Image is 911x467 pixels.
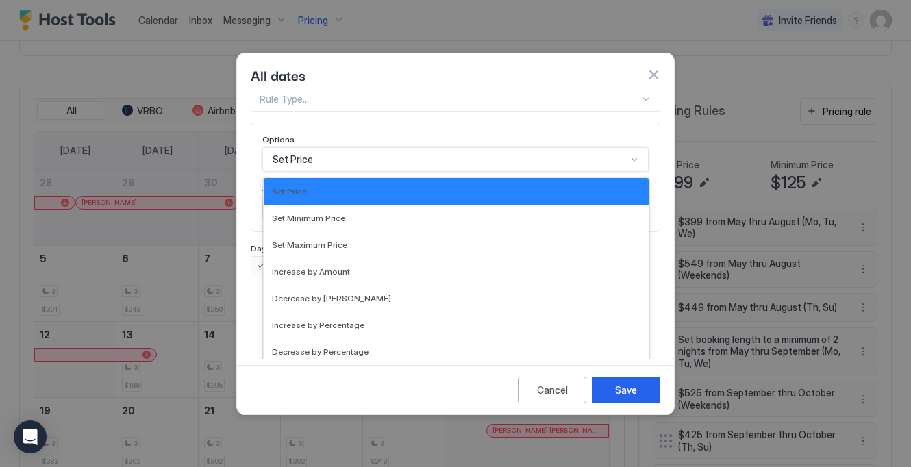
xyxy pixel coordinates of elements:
span: Decrease by Percentage [272,346,369,357]
button: Save [592,377,660,403]
div: Cancel [537,383,568,397]
div: Rule Type... [260,93,640,105]
div: Open Intercom Messenger [14,420,47,453]
span: Decrease by [PERSON_NAME] [272,293,391,303]
span: Set Price [272,186,307,197]
span: Increase by Amount [272,266,350,277]
button: Cancel [518,377,586,403]
div: Save [615,383,637,397]
span: Set Maximum Price [272,240,347,250]
span: Increase by Percentage [272,320,364,330]
span: Set Price [273,153,313,166]
span: Options [262,134,295,144]
span: Set Minimum Price [272,213,345,223]
span: All dates [251,64,305,85]
span: Days of the week [251,243,317,253]
span: Amount [262,183,293,193]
